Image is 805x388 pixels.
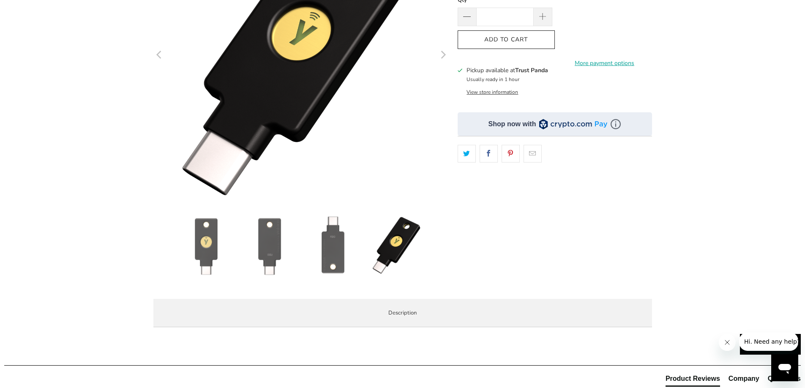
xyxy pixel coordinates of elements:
img: Security Key C (NFC) by Yubico - Trust Panda [303,216,363,275]
a: Share this on Facebook [480,145,498,163]
img: Security Key C (NFC) by Yubico - Trust Panda [240,216,299,275]
a: Share this on Pinterest [502,145,520,163]
button: View store information [467,89,518,95]
iframe: Close message [719,334,736,351]
span: Add to Cart [467,36,546,43]
img: Security Key C (NFC) by Yubico - Trust Panda [177,216,236,275]
iframe: Message from company [739,332,798,351]
div: Company [729,374,759,383]
iframe: Button to launch messaging window [771,354,798,381]
small: Usually ready in 1 hour [467,76,519,83]
a: More payment options [557,59,652,68]
label: Description [153,299,652,327]
div: Shop now with [488,119,536,129]
b: Trust Panda [515,66,548,74]
iframe: Reviews Widget [458,177,652,205]
a: Email this to a friend [524,145,542,163]
a: Share this on Twitter [458,145,476,163]
div: Questions [768,374,801,383]
button: Add to Cart [458,30,555,49]
div: Product Reviews [666,374,720,383]
img: Security Key C (NFC) by Yubico - Trust Panda [367,216,426,275]
span: Hi. Need any help? [5,6,61,13]
h3: Pickup available at [467,66,548,75]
